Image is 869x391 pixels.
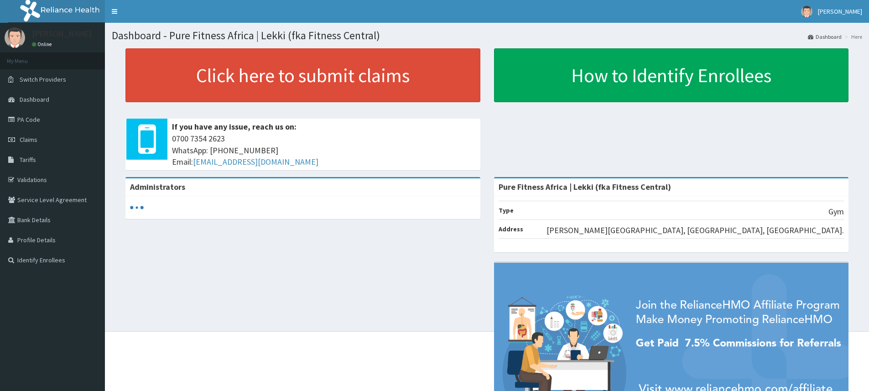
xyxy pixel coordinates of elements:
[20,75,66,83] span: Switch Providers
[172,133,476,168] span: 0700 7354 2623 WhatsApp: [PHONE_NUMBER] Email:
[499,206,514,214] b: Type
[20,95,49,104] span: Dashboard
[32,41,54,47] a: Online
[843,33,862,41] li: Here
[20,136,37,144] span: Claims
[818,7,862,16] span: [PERSON_NAME]
[828,206,844,218] p: Gym
[130,182,185,192] b: Administrators
[499,182,671,192] strong: Pure Fitness Africa | Lekki (fka Fitness Central)
[20,156,36,164] span: Tariffs
[546,224,844,236] p: [PERSON_NAME][GEOGRAPHIC_DATA], [GEOGRAPHIC_DATA], [GEOGRAPHIC_DATA].
[112,30,862,42] h1: Dashboard - Pure Fitness Africa | Lekki (fka Fitness Central)
[5,27,25,48] img: User Image
[193,156,318,167] a: [EMAIL_ADDRESS][DOMAIN_NAME]
[808,33,842,41] a: Dashboard
[125,48,480,102] a: Click here to submit claims
[32,30,92,38] p: [PERSON_NAME]
[801,6,812,17] img: User Image
[172,121,297,132] b: If you have any issue, reach us on:
[499,225,523,233] b: Address
[130,201,144,214] svg: audio-loading
[494,48,849,102] a: How to Identify Enrollees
